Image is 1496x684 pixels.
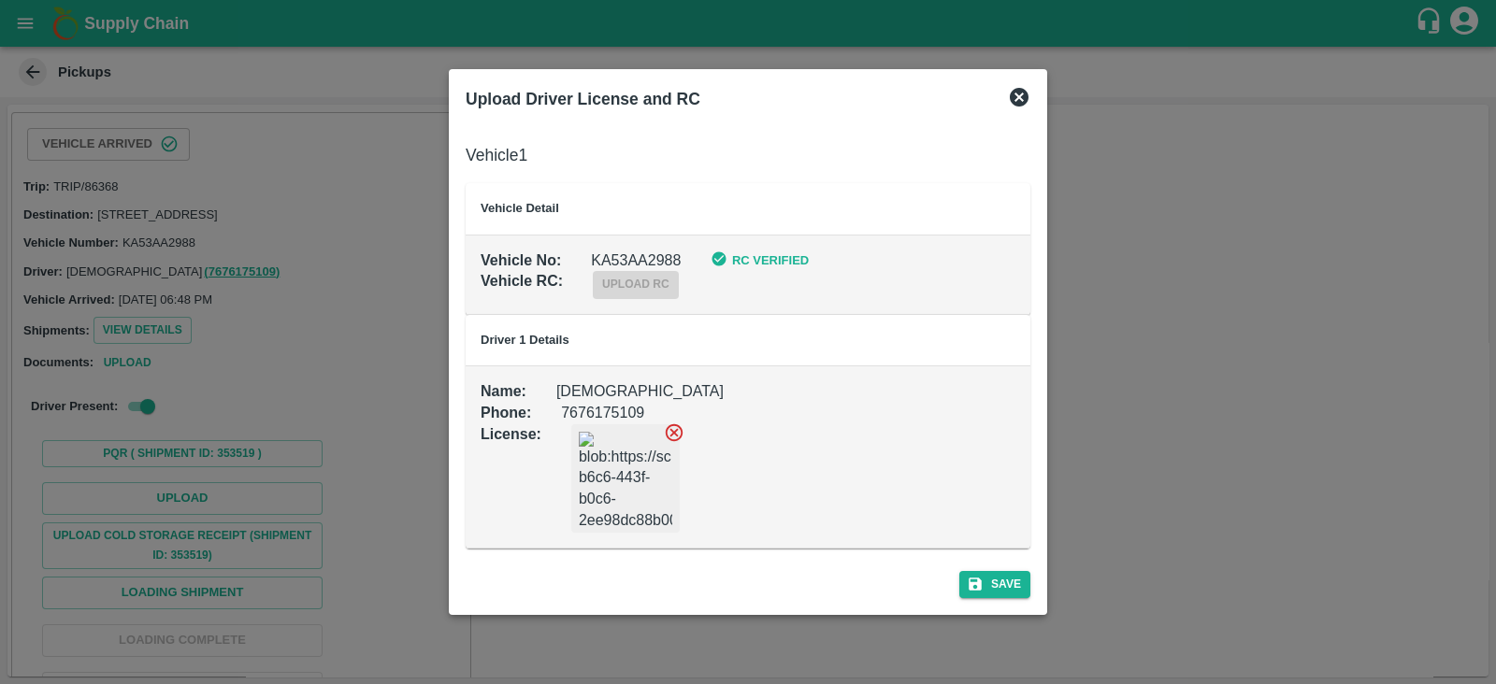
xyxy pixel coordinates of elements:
b: Driver 1 Details [481,333,569,347]
b: License : [481,426,541,442]
b: Upload Driver License and RC [466,90,700,108]
b: RC Verified [732,253,809,267]
div: KA53AA2988 [561,221,681,272]
b: Vehicle Detail [481,201,559,215]
div: [DEMOGRAPHIC_DATA] [526,351,724,403]
div: 7676175109 [531,373,644,424]
b: Vehicle RC : [481,273,563,289]
img: blob:https://sc.vegrow.in/c78a13bd-b6c6-443f-b0c6-2ee98dc88b00 [579,432,672,525]
button: Save [959,571,1030,598]
h6: Vehicle 1 [466,142,1030,168]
